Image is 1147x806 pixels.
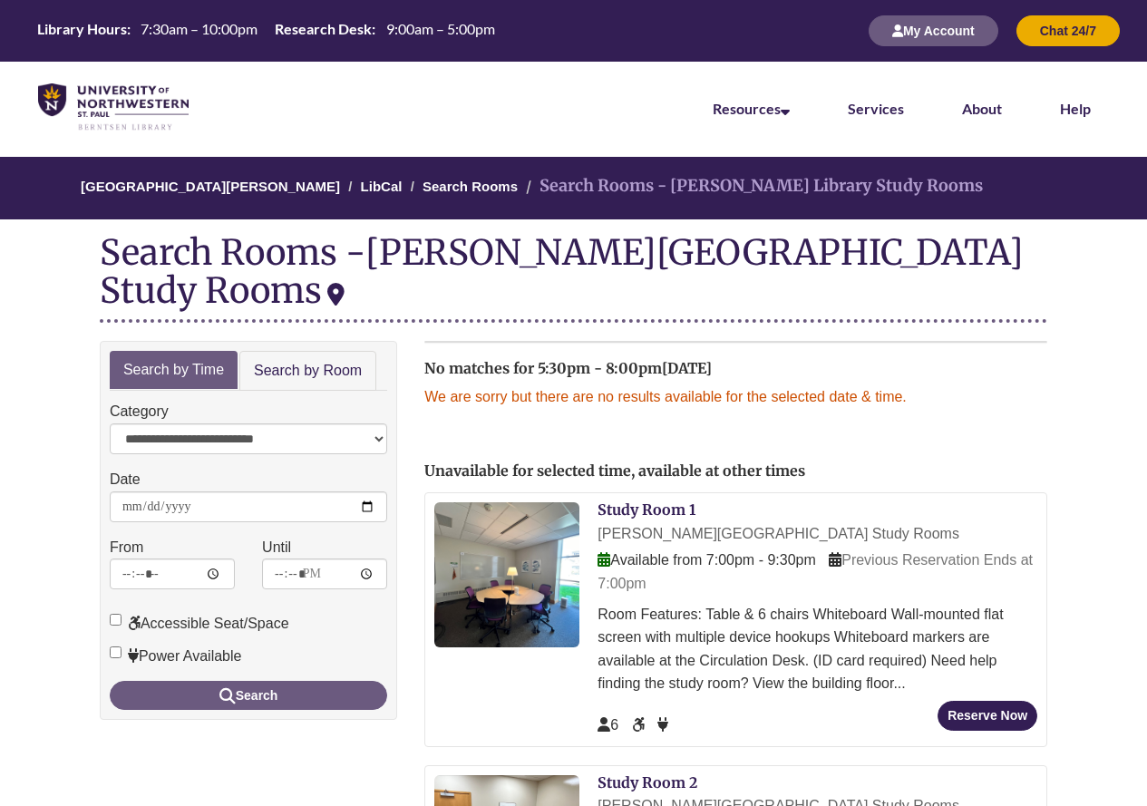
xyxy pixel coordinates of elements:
[869,23,998,38] a: My Account
[30,19,501,43] a: Hours Today
[869,15,998,46] button: My Account
[1016,23,1120,38] a: Chat 24/7
[521,173,983,199] li: Search Rooms - [PERSON_NAME] Library Study Rooms
[30,19,501,41] table: Hours Today
[110,351,238,390] a: Search by Time
[424,463,1047,480] h2: Unavailable for selected time, available at other times
[239,351,376,392] a: Search by Room
[848,100,904,117] a: Services
[713,100,790,117] a: Resources
[632,717,648,733] span: Accessible Seat/Space
[423,179,518,194] a: Search Rooms
[424,385,1047,409] p: We are sorry but there are no results available for the selected date & time.
[424,361,1047,377] h2: No matches for 5:30pm - 8:00pm[DATE]
[110,646,122,658] input: Power Available
[598,522,1037,546] div: [PERSON_NAME][GEOGRAPHIC_DATA] Study Rooms
[1060,100,1091,117] a: Help
[386,20,495,37] span: 9:00am – 5:00pm
[100,157,1047,219] nav: Breadcrumb
[598,773,697,791] a: Study Room 2
[110,681,387,710] button: Search
[141,20,258,37] span: 7:30am – 10:00pm
[30,19,133,39] th: Library Hours:
[267,19,378,39] th: Research Desk:
[434,502,579,647] img: Study Room 1
[598,552,815,568] span: Available from 7:00pm - 9:30pm
[38,83,189,131] img: UNWSP Library Logo
[110,645,242,668] label: Power Available
[657,717,668,733] span: Power Available
[110,400,169,423] label: Category
[598,500,695,519] a: Study Room 1
[938,701,1037,731] button: Reserve Now
[100,233,1047,322] div: Search Rooms -
[81,179,340,194] a: [GEOGRAPHIC_DATA][PERSON_NAME]
[962,100,1002,117] a: About
[110,468,141,491] label: Date
[1016,15,1120,46] button: Chat 24/7
[110,612,289,636] label: Accessible Seat/Space
[361,179,403,194] a: LibCal
[110,536,143,559] label: From
[598,717,618,733] span: The capacity of this space
[262,536,291,559] label: Until
[598,603,1037,695] div: Room Features: Table & 6 chairs Whiteboard Wall-mounted flat screen with multiple device hookups ...
[100,230,1024,312] div: [PERSON_NAME][GEOGRAPHIC_DATA] Study Rooms
[110,614,122,626] input: Accessible Seat/Space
